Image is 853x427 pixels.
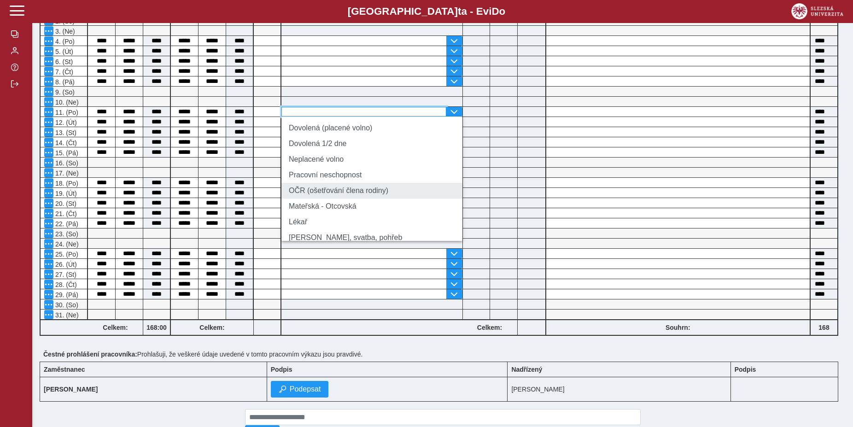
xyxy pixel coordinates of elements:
[44,386,98,393] b: [PERSON_NAME]
[44,107,53,117] button: Menu
[508,377,730,402] td: [PERSON_NAME]
[171,324,253,331] b: Celkem:
[44,117,53,127] button: Menu
[281,136,462,152] li: Dovolená 1/2 dne
[53,68,73,76] span: 7. (Čt)
[28,6,825,18] b: [GEOGRAPHIC_DATA] a - Evi
[44,188,53,198] button: Menu
[44,249,53,258] button: Menu
[44,199,53,208] button: Menu
[53,281,77,288] span: 28. (Čt)
[53,149,78,157] span: 15. (Pá)
[281,167,462,183] li: Pracovní neschopnost
[53,210,77,217] span: 21. (Čt)
[666,324,690,331] b: Souhrn:
[44,36,53,46] button: Menu
[44,280,53,289] button: Menu
[43,351,137,358] b: Čestné prohlášení pracovníka:
[44,67,53,76] button: Menu
[281,199,462,214] li: Mateřská - Otcovská
[511,366,542,373] b: Nadřízený
[44,310,53,319] button: Menu
[44,26,53,35] button: Menu
[44,209,53,218] button: Menu
[499,6,506,17] span: o
[491,6,499,17] span: D
[281,183,462,199] li: OČR (ošetřování člena rodiny)
[735,366,756,373] b: Podpis
[281,230,462,246] li: [PERSON_NAME], svatba, pohřeb
[53,109,78,116] span: 11. (Po)
[271,381,329,398] button: Podepsat
[44,57,53,66] button: Menu
[44,219,53,228] button: Menu
[44,259,53,269] button: Menu
[53,119,77,126] span: 12. (Út)
[290,385,321,393] span: Podepsat
[44,128,53,137] button: Menu
[53,200,76,207] span: 20. (St)
[53,261,77,268] span: 26. (Út)
[88,324,143,331] b: Celkem:
[44,138,53,147] button: Menu
[44,148,53,157] button: Menu
[53,291,78,298] span: 29. (Pá)
[281,152,462,167] li: Neplacené volno
[53,220,78,228] span: 22. (Pá)
[53,190,77,197] span: 19. (Út)
[271,366,292,373] b: Podpis
[53,48,73,55] span: 5. (Út)
[44,87,53,96] button: Menu
[44,290,53,299] button: Menu
[53,88,75,96] span: 9. (So)
[53,170,79,177] span: 17. (Ne)
[53,271,76,278] span: 27. (St)
[53,301,78,309] span: 30. (So)
[53,38,75,45] span: 4. (Po)
[53,28,75,35] span: 3. (Ne)
[53,251,78,258] span: 25. (Po)
[44,158,53,167] button: Menu
[53,129,76,136] span: 13. (St)
[53,18,75,25] span: 2. (So)
[53,230,78,238] span: 23. (So)
[53,58,73,65] span: 6. (St)
[791,3,843,19] img: logo_web_su.png
[53,240,79,248] span: 24. (Ne)
[281,214,462,230] li: Lékař
[53,311,79,319] span: 31. (Ne)
[53,78,75,86] span: 8. (Pá)
[44,269,53,279] button: Menu
[44,239,53,248] button: Menu
[458,6,461,17] span: t
[44,97,53,106] button: Menu
[44,47,53,56] button: Menu
[44,229,53,238] button: Menu
[143,324,170,331] b: 168:00
[40,347,846,362] div: Prohlašuji, že veškeré údaje uvedené v tomto pracovním výkazu jsou pravdivé.
[53,159,78,167] span: 16. (So)
[462,324,517,331] b: Celkem:
[811,324,837,331] b: 168
[281,120,462,136] li: Dovolená (placené volno)
[53,180,78,187] span: 18. (Po)
[44,300,53,309] button: Menu
[53,139,77,146] span: 14. (Čt)
[44,366,85,373] b: Zaměstnanec
[53,99,79,106] span: 10. (Ne)
[44,168,53,177] button: Menu
[44,178,53,187] button: Menu
[44,77,53,86] button: Menu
